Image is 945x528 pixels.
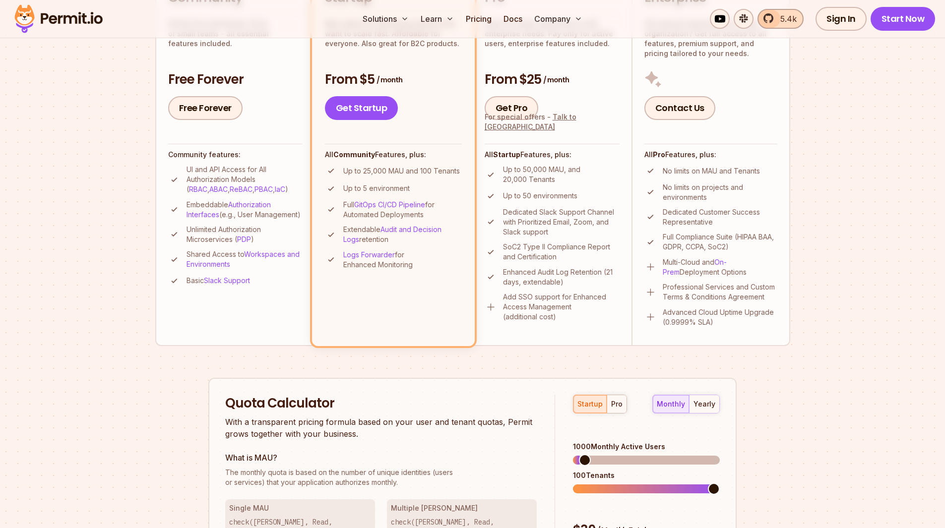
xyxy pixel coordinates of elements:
[611,399,623,409] div: pro
[663,166,760,176] p: No limits on MAU and Tenants
[187,276,250,286] p: Basic
[187,165,302,194] p: UI and API Access for All Authorization Models ( , , , , )
[359,9,413,29] button: Solutions
[816,7,867,31] a: Sign In
[391,503,533,513] h3: Multiple [PERSON_NAME]
[343,200,462,220] p: Full for Automated Deployments
[493,150,520,159] strong: Startup
[644,150,777,160] h4: All Features, plus:
[343,183,410,193] p: Up to 5 environment
[343,250,395,259] a: Logs Forwarder
[225,452,537,464] h3: What is MAU?
[663,258,727,276] a: On-Prem
[225,468,537,487] p: or services) that your application authorizes monthly.
[644,96,715,120] a: Contact Us
[254,185,273,193] a: PBAC
[663,207,777,227] p: Dedicated Customer Success Representative
[503,267,620,287] p: Enhanced Audit Log Retention (21 days, extendable)
[377,75,402,85] span: / month
[757,9,804,29] a: 5.4k
[225,416,537,440] p: With a transparent pricing formula based on your user and tenant quotas, Permit grows together wi...
[343,166,460,176] p: Up to 25,000 MAU and 100 Tenants
[187,200,302,220] p: Embeddable (e.g., User Management)
[10,2,107,36] img: Permit logo
[325,96,398,120] a: Get Startup
[485,71,620,89] h3: From $25
[204,276,250,285] a: Slack Support
[503,191,577,201] p: Up to 50 environments
[485,150,620,160] h4: All Features, plus:
[225,395,537,412] h2: Quota Calculator
[343,250,462,270] p: for Enhanced Monitoring
[187,225,302,244] p: Unlimited Authorization Microservices ( )
[485,112,620,132] div: For special offers -
[187,200,271,219] a: Authorization Interfaces
[663,282,777,302] p: Professional Services and Custom Terms & Conditions Agreement
[530,9,586,29] button: Company
[168,150,302,160] h4: Community features:
[503,292,620,322] p: Add SSO support for Enhanced Access Management (additional cost)
[693,399,715,409] div: yearly
[644,19,777,59] p: Got special requirements? Large organization? Get full access to all features, premium support, a...
[503,207,620,237] p: Dedicated Slack Support Channel with Prioritized Email, Zoom, and Slack support
[663,182,777,202] p: No limits on projects and environments
[275,185,285,193] a: IaC
[187,249,302,269] p: Shared Access to
[500,9,526,29] a: Docs
[230,185,252,193] a: ReBAC
[503,242,620,262] p: SoC2 Type II Compliance Report and Certification
[653,150,665,159] strong: Pro
[343,225,441,243] a: Audit and Decision Logs
[209,185,228,193] a: ABAC
[225,468,537,477] span: The monthly quota is based on the number of unique identities (users
[333,150,375,159] strong: Community
[168,96,243,120] a: Free Forever
[573,442,720,452] div: 1000 Monthly Active Users
[237,235,251,243] a: PDP
[573,470,720,480] div: 100 Tenants
[485,96,539,120] a: Get Pro
[871,7,936,31] a: Start Now
[462,9,496,29] a: Pricing
[189,185,207,193] a: RBAC
[663,307,777,327] p: Advanced Cloud Uptime Upgrade (0.9999% SLA)
[229,503,371,513] h3: Single MAU
[325,150,462,160] h4: All Features, plus:
[354,200,425,209] a: GitOps CI/CD Pipeline
[417,9,458,29] button: Learn
[503,165,620,184] p: Up to 50,000 MAU, and 20,000 Tenants
[325,71,462,89] h3: From $5
[168,71,302,89] h3: Free Forever
[343,225,462,244] p: Extendable retention
[543,75,569,85] span: / month
[663,257,777,277] p: Multi-Cloud and Deployment Options
[774,13,797,25] span: 5.4k
[663,232,777,252] p: Full Compliance Suite (HIPAA BAA, GDPR, CCPA, SoC2)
